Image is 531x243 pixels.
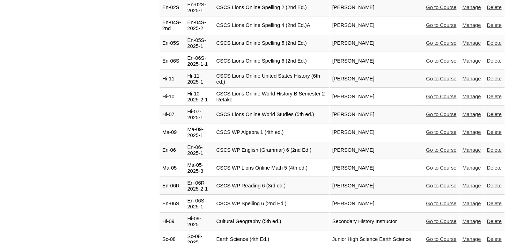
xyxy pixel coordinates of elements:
[213,195,329,213] td: CSCS WP Spelling 6 (2nd Ed.)
[487,22,501,28] a: Delete
[462,5,481,10] a: Manage
[426,129,456,135] a: Go to Course
[184,52,213,70] td: En-06S-2025-1-1
[487,76,501,81] a: Delete
[330,17,423,34] td: [PERSON_NAME]
[160,124,184,141] td: Ma-09
[487,201,501,206] a: Delete
[462,147,481,153] a: Manage
[330,106,423,123] td: [PERSON_NAME]
[160,106,184,123] td: Hi-07
[426,76,456,81] a: Go to Course
[426,183,456,188] a: Go to Course
[184,124,213,141] td: Ma-09-2025-1
[487,112,501,117] a: Delete
[184,17,213,34] td: En-04S-2025-2
[184,195,213,213] td: En-06S-2025-1
[426,40,456,46] a: Go to Course
[184,142,213,159] td: En-06-2025-1
[426,147,456,153] a: Go to Course
[462,58,481,64] a: Manage
[462,112,481,117] a: Manage
[426,112,456,117] a: Go to Course
[213,177,329,195] td: CSCS WP Reading 6 (3rd ed.)
[213,213,329,230] td: Cultural Geography (5th ed.)
[184,88,213,106] td: Hi-10-2025-2-1
[213,70,329,88] td: CSCS Lions Online United States History (6th ed.)
[160,195,184,213] td: En-06S
[426,94,456,99] a: Go to Course
[160,159,184,177] td: Ma-05
[426,219,456,224] a: Go to Course
[330,70,423,88] td: [PERSON_NAME]
[487,219,501,224] a: Delete
[330,52,423,70] td: [PERSON_NAME]
[330,213,423,230] td: Secondary History Instructor
[462,183,481,188] a: Manage
[487,58,501,64] a: Delete
[426,201,456,206] a: Go to Course
[462,201,481,206] a: Manage
[184,70,213,88] td: Hi-11-2025-1
[462,129,481,135] a: Manage
[184,35,213,52] td: En-05S-2025-1
[330,159,423,177] td: [PERSON_NAME]
[330,195,423,213] td: [PERSON_NAME]
[487,236,501,242] a: Delete
[160,142,184,159] td: En-06
[213,106,329,123] td: CSCS Lions Online World Studies (5th ed.)
[160,88,184,106] td: Hi-10
[462,236,481,242] a: Manage
[160,35,184,52] td: En-05S
[160,52,184,70] td: En-06S
[330,124,423,141] td: [PERSON_NAME]
[213,159,329,177] td: CSCS WP Lions Online Math 5 (4th ed.)
[330,142,423,159] td: [PERSON_NAME]
[160,213,184,230] td: Hi-09
[213,142,329,159] td: CSCS WP English (Grammar) 6 (2nd Ed.)
[213,88,329,106] td: CSCS Lions Online World History B Semester 2 Retake
[160,177,184,195] td: En-06R
[462,94,481,99] a: Manage
[462,22,481,28] a: Manage
[213,52,329,70] td: CSCS Lions Online Spelling 6 (2nd Ed.)
[330,177,423,195] td: [PERSON_NAME]
[330,88,423,106] td: [PERSON_NAME]
[160,70,184,88] td: Hi-11
[487,40,501,46] a: Delete
[213,124,329,141] td: CSCS WP Algebra 1 (4th ed.)
[184,177,213,195] td: En-06R-2025-2-1
[330,35,423,52] td: [PERSON_NAME]
[487,5,501,10] a: Delete
[487,183,501,188] a: Delete
[487,94,501,99] a: Delete
[213,35,329,52] td: CSCS Lions Online Spelling 5 (2nd Ed.)
[462,76,481,81] a: Manage
[184,213,213,230] td: Hi-09-2025
[462,219,481,224] a: Manage
[184,106,213,123] td: Hi-07-2025-1
[462,165,481,171] a: Manage
[426,22,456,28] a: Go to Course
[487,165,501,171] a: Delete
[487,129,501,135] a: Delete
[426,236,456,242] a: Go to Course
[184,159,213,177] td: Ma-05-2025-3
[160,17,184,34] td: En-04S-2nd
[213,17,329,34] td: CSCS Lions Online Spelling 4 (2nd Ed.)A
[426,58,456,64] a: Go to Course
[462,40,481,46] a: Manage
[487,147,501,153] a: Delete
[426,165,456,171] a: Go to Course
[426,5,456,10] a: Go to Course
